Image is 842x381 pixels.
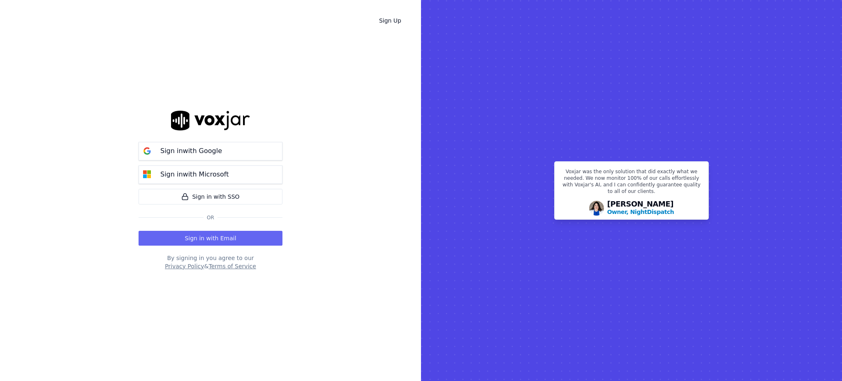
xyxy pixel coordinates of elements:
img: logo [171,111,250,130]
button: Terms of Service [208,262,256,270]
button: Sign inwith Microsoft [139,165,282,184]
div: [PERSON_NAME] [607,200,674,216]
button: Sign inwith Google [139,142,282,160]
img: Avatar [589,201,604,216]
p: Owner, NightDispatch [607,208,674,216]
img: google Sign in button [139,143,155,159]
p: Sign in with Google [160,146,222,156]
button: Sign in with Email [139,231,282,246]
a: Sign in with SSO [139,189,282,204]
p: Voxjar was the only solution that did exactly what we needed. We now monitor 100% of our calls ef... [560,168,703,198]
button: Privacy Policy [165,262,204,270]
img: microsoft Sign in button [139,166,155,183]
div: By signing in you agree to our & [139,254,282,270]
p: Sign in with Microsoft [160,170,229,179]
span: Or [204,214,217,221]
a: Sign Up [372,13,408,28]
